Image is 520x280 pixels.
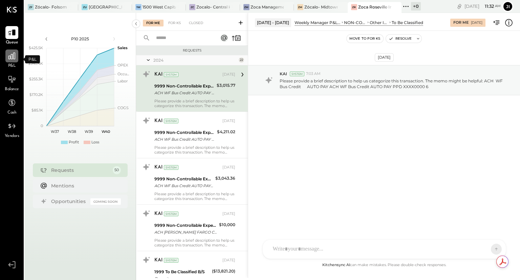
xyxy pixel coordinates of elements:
div: Please provide a brief description to help us categorize this transaction. The memo might be help... [154,192,235,201]
text: $425.5K [29,45,43,50]
div: ($13,821.20) [212,268,235,275]
div: Zocalo- Central Kitchen (Commissary) [196,4,230,10]
text: Sales [117,45,128,50]
div: [DATE] [222,165,235,170]
div: ZM [297,4,303,10]
span: P&L [8,63,16,69]
text: $85.1K [31,108,43,113]
div: Profit [69,140,79,145]
div: 50 [113,166,121,174]
div: ZC [189,4,195,10]
div: System [290,72,304,76]
div: 9999 Non-Controllable Expenses:Other Income and Expenses:To Be Classified [154,129,215,136]
div: System [164,119,178,123]
text: $255.3K [29,77,43,81]
div: $4,211.02 [217,128,235,135]
div: + 0 [411,2,421,11]
a: Queue [0,26,23,46]
div: System [164,165,178,170]
div: Other Income and Expenses [370,20,388,25]
span: Vendors [5,133,19,139]
div: ZF [28,4,34,10]
div: 2024 [153,57,237,63]
a: Vendors [0,120,23,139]
div: System [164,258,178,263]
div: System [164,72,178,77]
button: Move to for ks [347,35,383,43]
div: [DATE] [464,3,501,9]
a: Cash [0,96,23,116]
div: 9999 Non-Controllable Expenses:Other Income and Expenses:To Be Classified [154,83,215,89]
text: Labor [117,79,128,83]
div: ZU [82,4,88,10]
div: ACH [PERSON_NAME] FARGO CARD CCPYMT W ACH [PERSON_NAME] FARGO CARD CCPYMT WEB XXXXXX0794 S 901600043 [154,229,217,236]
text: W37 [51,129,59,134]
div: KAI [154,118,162,124]
span: Cash [7,110,16,116]
div: ZM [243,4,250,10]
span: Queue [6,40,18,46]
div: Please provide a brief description to help us categorize this transaction. The memo might be help... [154,238,235,247]
div: KAI [154,164,162,171]
div: $3,015.77 [217,82,235,89]
text: W40 [101,129,110,134]
div: ZR [351,4,357,10]
button: ji [502,1,513,12]
span: KAI [280,71,287,77]
div: To Be Classified [392,20,423,25]
div: Opportunities [51,198,87,205]
div: [DATE] [222,118,235,124]
div: P&L [25,55,40,63]
div: $10,000 [219,221,235,228]
div: Requests [51,167,109,174]
div: [DATE] [375,53,394,62]
text: W38 [67,129,76,134]
div: ACH WF Bus Credit AUTO PAY ACH WF Bus Credit AUTO PAY PPD 50260000 6 [154,136,215,143]
div: 1W [135,4,142,10]
div: Coming Soon [90,198,121,205]
div: KAI [154,211,162,217]
text: OPEX [117,63,128,67]
div: Zócalo- Midtown (Zoca Inc.) [304,4,338,10]
div: KAI [154,257,162,264]
div: Please provide a brief description to help us categorize this transaction. The memo might be help... [154,99,235,108]
span: Balance [5,86,19,93]
div: Zoca Management Services Inc [251,4,284,10]
div: Mentions [51,182,117,189]
text: Occu... [117,72,129,76]
p: Please provide a brief description to help us categorize this transaction. The memo might be help... [280,78,503,89]
div: $3,043.36 [215,175,235,182]
div: Please provide a brief description to help us categorize this transaction. The memo might be help... [154,145,235,155]
div: ACH WF Bus Credit AUTO PAY ACH WF Bus Credit AUTO PAY PPD 50260000 6 [154,182,213,189]
div: [DATE] [222,72,235,77]
a: Balance [0,73,23,93]
text: 0 [41,123,43,128]
div: 1500 West Capital LP [143,4,176,10]
div: copy link [456,3,463,10]
div: System [164,212,178,216]
div: KAI [154,71,162,78]
div: 9999 Non-Controllable Expenses:Other Income and Expenses:To Be Classified [154,222,217,229]
div: Weekly Manager P&L Comparison [295,20,341,25]
div: [DATE] [222,258,235,263]
div: For Me [453,20,469,25]
div: 1999 To Be Classified B/S [154,268,210,275]
div: P10 2025 [51,36,109,42]
div: For KS [165,20,184,26]
div: NON-CONTROLLABLE EXPENSES [344,20,367,25]
text: COGS [117,105,129,110]
div: For Me [143,20,164,26]
div: Loss [91,140,99,145]
button: Resolve [386,35,414,43]
div: ACH WF Bus Credit AUTO PAY ACH WF Bus Credit AUTO PAY PPD XXXX0000 6 [154,89,215,96]
a: P&L [0,49,23,69]
div: [DATE] - [DATE] [255,18,291,27]
text: $340.4K [28,61,43,66]
div: 9999 Non-Controllable Expenses:Other Income and Expenses:To Be Classified [154,176,213,182]
div: Requests [139,48,244,53]
span: 7:03 AM [306,71,321,77]
div: Zócalo- Folsom [35,4,67,10]
text: $170.2K [29,92,43,97]
div: Closed [186,20,207,26]
div: Zoca Roseville Inc. [358,4,391,10]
